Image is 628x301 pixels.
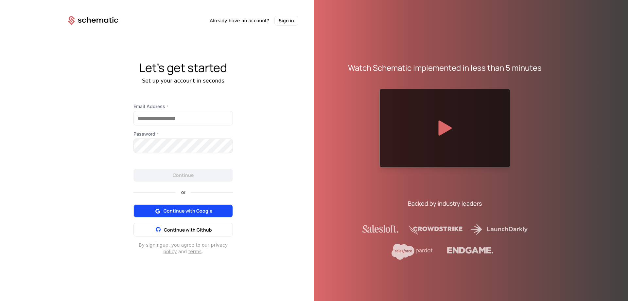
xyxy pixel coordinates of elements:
a: policy [163,249,177,254]
div: Watch Schematic implemented in less than 5 minutes [348,63,542,73]
button: Sign in [274,16,298,26]
div: Let's get started [52,61,314,74]
label: Password [133,131,233,137]
div: By signing up , you agree to our privacy and . [133,242,233,255]
span: Already have an account? [210,17,269,24]
label: Email Address [133,103,233,110]
a: terms [188,249,202,254]
span: Continue with Github [164,227,212,233]
div: Set up your account in seconds [52,77,314,85]
button: Continue [133,169,233,182]
span: Continue with Google [164,208,212,214]
span: or [176,190,191,195]
button: Continue with Github [133,223,233,236]
div: Backed by industry leaders [408,199,482,208]
button: Continue with Google [133,204,233,217]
